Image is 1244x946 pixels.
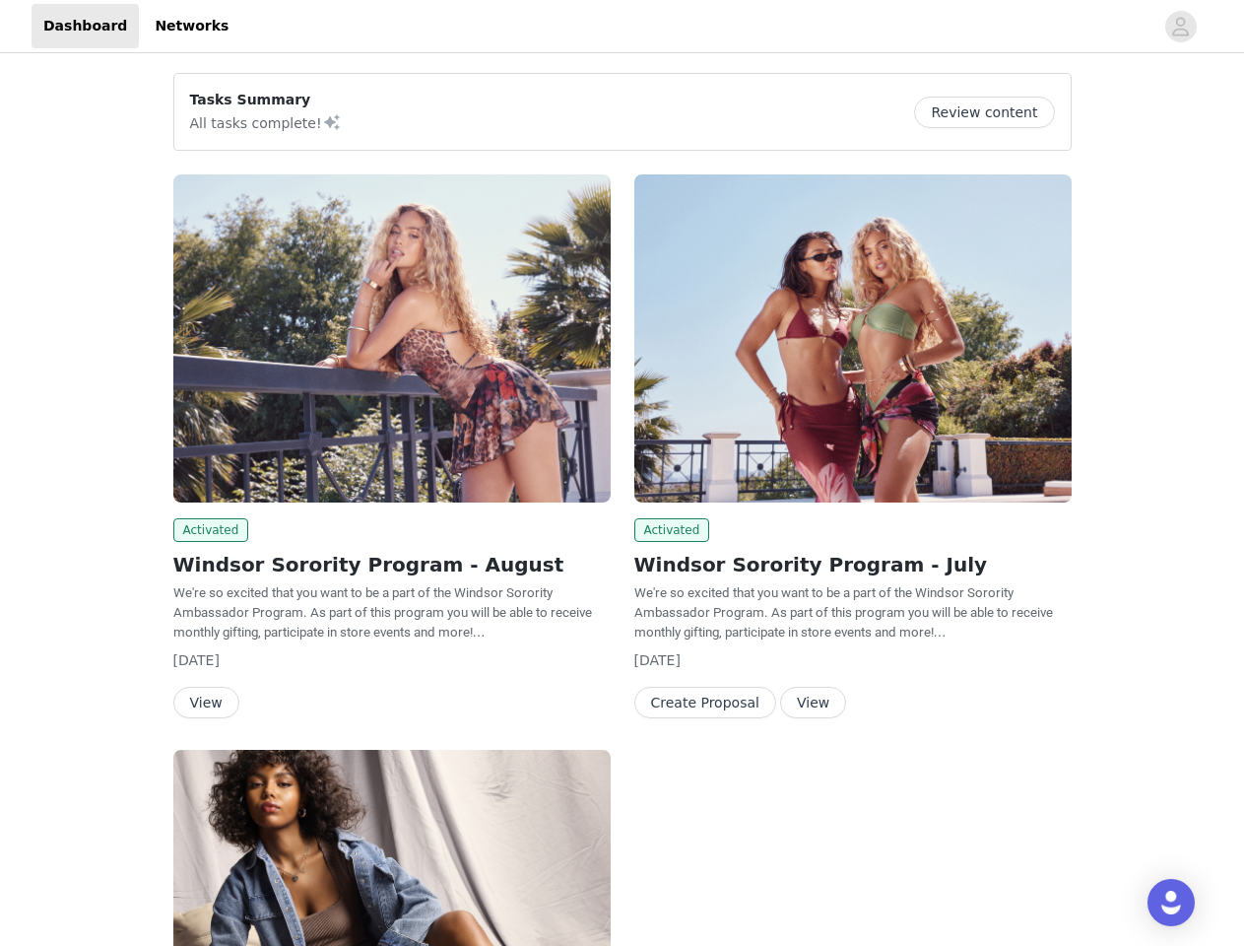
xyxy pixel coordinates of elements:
a: View [780,696,846,710]
a: Dashboard [32,4,139,48]
span: We're so excited that you want to be a part of the Windsor Sorority Ambassador Program. As part o... [634,585,1053,640]
button: Create Proposal [634,687,776,718]
button: View [780,687,846,718]
button: View [173,687,239,718]
span: Activated [173,518,249,542]
button: Review content [914,97,1054,128]
img: Windsor [173,174,611,503]
h2: Windsor Sorority Program - July [634,550,1072,579]
span: [DATE] [173,652,220,668]
a: Networks [143,4,240,48]
a: View [173,696,239,710]
div: avatar [1171,11,1190,42]
span: [DATE] [634,652,681,668]
p: Tasks Summary [190,90,342,110]
span: We're so excited that you want to be a part of the Windsor Sorority Ambassador Program. As part o... [173,585,592,640]
span: Activated [634,518,710,542]
img: Windsor [634,174,1072,503]
h2: Windsor Sorority Program - August [173,550,611,579]
p: All tasks complete! [190,110,342,134]
div: Open Intercom Messenger [1147,879,1195,926]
